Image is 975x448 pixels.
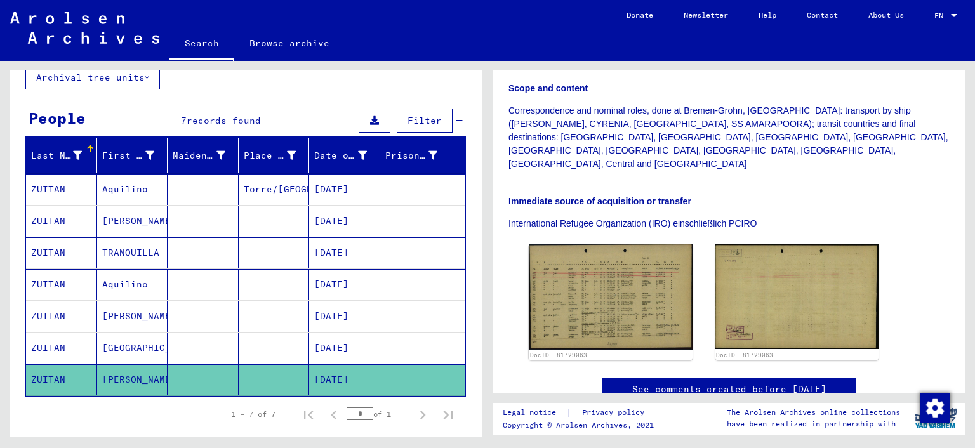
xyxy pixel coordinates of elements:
[934,11,943,20] mat-select-trigger: EN
[97,301,168,332] mat-cell: [PERSON_NAME]
[231,409,275,420] div: 1 – 7 of 7
[380,138,466,173] mat-header-cell: Prisoner #
[187,115,261,126] span: records found
[244,145,312,166] div: Place of Birth
[508,104,950,171] p: Correspondence and nominal roles, done at Bremen-Grohn, [GEOGRAPHIC_DATA]: transport by ship ([PE...
[309,138,380,173] mat-header-cell: Date of Birth
[97,364,168,395] mat-cell: [PERSON_NAME]
[508,83,588,93] b: Scope and content
[435,402,461,427] button: Last page
[727,407,900,418] p: The Arolsen Archives online collections
[26,269,97,300] mat-cell: ZUITAN
[234,28,345,58] a: Browse archive
[97,138,168,173] mat-header-cell: First Name
[385,145,454,166] div: Prisoner #
[168,138,239,173] mat-header-cell: Maiden Name
[173,145,241,166] div: Maiden Name
[508,217,950,230] p: International Refugee Organization (IRO) einschließlich PCIRO
[25,65,160,89] button: Archival tree units
[632,383,826,396] a: See comments created before [DATE]
[239,174,310,205] mat-cell: Torre/[GEOGRAPHIC_DATA]
[920,393,950,423] img: Change consent
[102,145,171,166] div: First Name
[296,402,321,427] button: First page
[508,196,691,206] b: Immediate source of acquisition or transfer
[10,12,159,44] img: Arolsen_neg.svg
[912,402,960,434] img: yv_logo.png
[572,406,660,419] a: Privacy policy
[309,364,380,395] mat-cell: [DATE]
[503,406,566,419] a: Legal notice
[727,418,900,430] p: have been realized in partnership with
[26,301,97,332] mat-cell: ZUITAN
[26,206,97,237] mat-cell: ZUITAN
[244,149,296,162] div: Place of Birth
[314,149,367,162] div: Date of Birth
[309,237,380,268] mat-cell: [DATE]
[173,149,225,162] div: Maiden Name
[102,149,155,162] div: First Name
[31,145,98,166] div: Last Name
[309,174,380,205] mat-cell: [DATE]
[29,107,86,129] div: People
[408,115,442,126] span: Filter
[309,269,380,300] mat-cell: [DATE]
[97,206,168,237] mat-cell: [PERSON_NAME]
[26,138,97,173] mat-header-cell: Last Name
[919,392,950,423] div: Change consent
[529,244,693,350] img: 001.jpg
[181,115,187,126] span: 7
[715,244,879,349] img: 002.jpg
[314,145,383,166] div: Date of Birth
[503,406,660,419] div: |
[309,333,380,364] mat-cell: [DATE]
[97,237,168,268] mat-cell: TRANQUILLA
[503,419,660,431] p: Copyright © Arolsen Archives, 2021
[321,402,347,427] button: Previous page
[309,206,380,237] mat-cell: [DATE]
[169,28,234,61] a: Search
[716,352,773,359] a: DocID: 81729063
[385,149,438,162] div: Prisoner #
[397,109,453,133] button: Filter
[309,301,380,332] mat-cell: [DATE]
[530,352,587,359] a: DocID: 81729063
[97,174,168,205] mat-cell: Aquilino
[347,408,410,420] div: of 1
[239,138,310,173] mat-header-cell: Place of Birth
[26,333,97,364] mat-cell: ZUITAN
[31,149,82,162] div: Last Name
[26,174,97,205] mat-cell: ZUITAN
[410,402,435,427] button: Next page
[97,333,168,364] mat-cell: [GEOGRAPHIC_DATA]
[26,364,97,395] mat-cell: ZUITAN
[97,269,168,300] mat-cell: Aquilino
[26,237,97,268] mat-cell: ZUITAN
